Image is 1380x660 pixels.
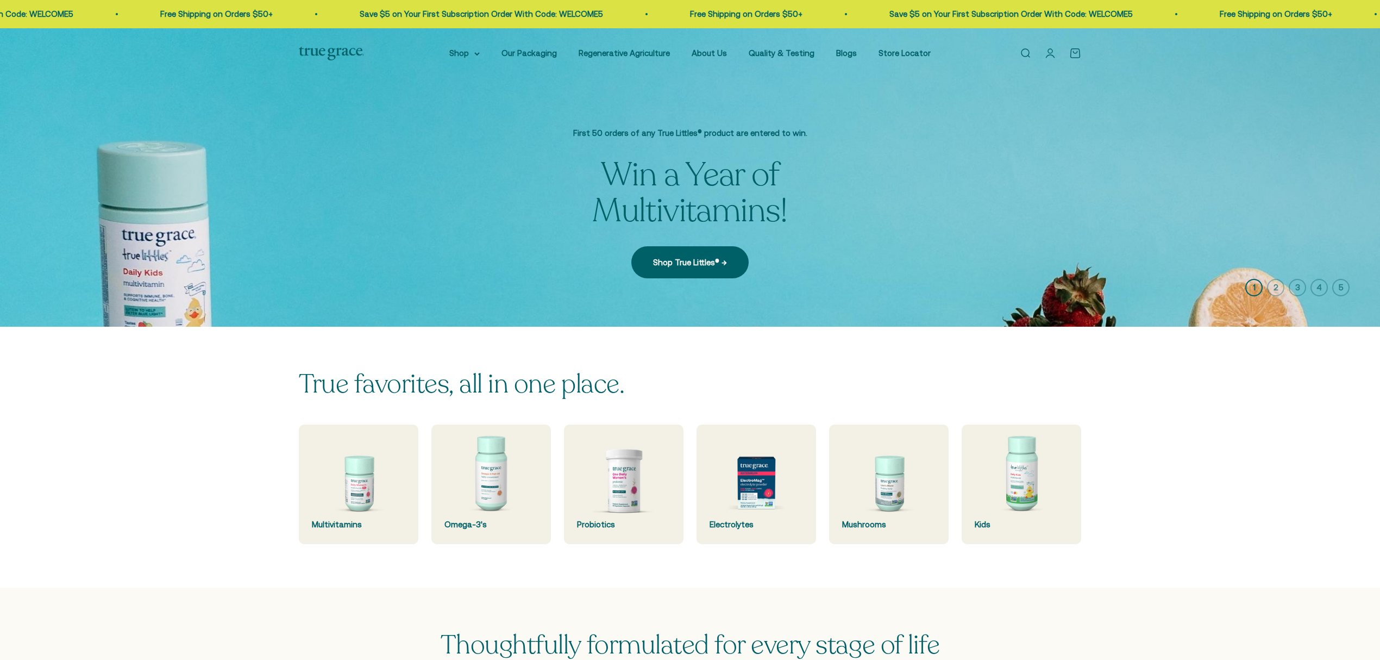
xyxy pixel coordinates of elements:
a: Regenerative Agriculture [579,48,670,58]
a: Probiotics [564,425,683,544]
a: Omega-3's [431,425,551,544]
a: Electrolytes [697,425,816,544]
a: Quality & Testing [749,48,814,58]
a: Our Packaging [501,48,557,58]
a: Mushrooms [829,425,949,544]
a: Free Shipping on Orders $50+ [687,9,799,18]
button: 4 [1310,279,1328,296]
a: Kids [962,425,1081,544]
a: Free Shipping on Orders $50+ [1216,9,1329,18]
div: Omega-3's [444,518,538,531]
a: Free Shipping on Orders $50+ [157,9,269,18]
div: Kids [975,518,1068,531]
a: Shop True Littles® → [631,246,749,278]
button: 1 [1245,279,1263,296]
div: Mushrooms [842,518,936,531]
a: Store Locator [879,48,931,58]
a: About Us [692,48,727,58]
p: Save $5 on Your First Subscription Order With Code: WELCOME5 [356,8,600,21]
div: Electrolytes [710,518,803,531]
p: Save $5 on Your First Subscription Order With Code: WELCOME5 [886,8,1130,21]
div: Multivitamins [312,518,405,531]
split-lines: Win a Year of Multivitamins! [592,153,788,233]
button: 2 [1267,279,1284,296]
summary: Shop [449,47,480,60]
button: 3 [1289,279,1306,296]
a: Blogs [836,48,857,58]
split-lines: True favorites, all in one place. [299,366,624,402]
div: Probiotics [577,518,670,531]
p: First 50 orders of any True Littles® product are entered to win. [511,127,869,140]
a: Multivitamins [299,425,418,544]
button: 5 [1332,279,1350,296]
